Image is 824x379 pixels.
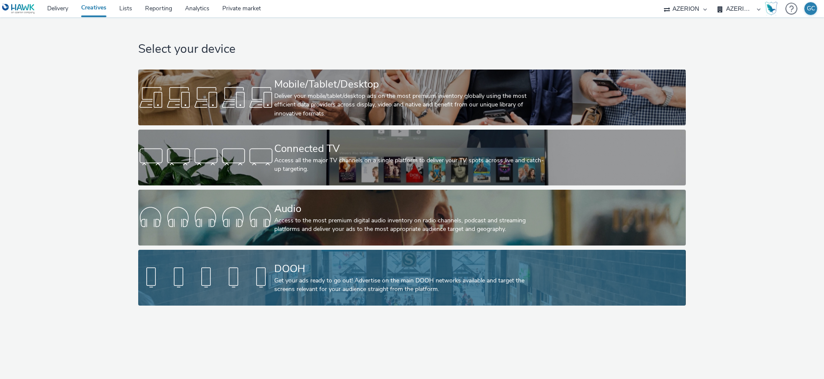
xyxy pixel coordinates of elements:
[274,201,546,216] div: Audio
[765,2,778,15] img: Hawk Academy
[138,250,685,306] a: DOOHGet your ads ready to go out! Advertise on the main DOOH networks available and target the sc...
[138,41,685,58] h1: Select your device
[274,156,546,174] div: Access all the major TV channels on a single platform to deliver your TV spots across live and ca...
[274,77,546,92] div: Mobile/Tablet/Desktop
[765,2,781,15] a: Hawk Academy
[274,141,546,156] div: Connected TV
[138,70,685,125] a: Mobile/Tablet/DesktopDeliver your mobile/tablet/desktop ads on the most premium inventory globall...
[807,2,815,15] div: GC
[274,261,546,276] div: DOOH
[138,190,685,246] a: AudioAccess to the most premium digital audio inventory on radio channels, podcast and streaming ...
[138,130,685,185] a: Connected TVAccess all the major TV channels on a single platform to deliver your TV spots across...
[274,92,546,118] div: Deliver your mobile/tablet/desktop ads on the most premium inventory globally using the most effi...
[274,276,546,294] div: Get your ads ready to go out! Advertise on the main DOOH networks available and target the screen...
[2,3,35,14] img: undefined Logo
[274,216,546,234] div: Access to the most premium digital audio inventory on radio channels, podcast and streaming platf...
